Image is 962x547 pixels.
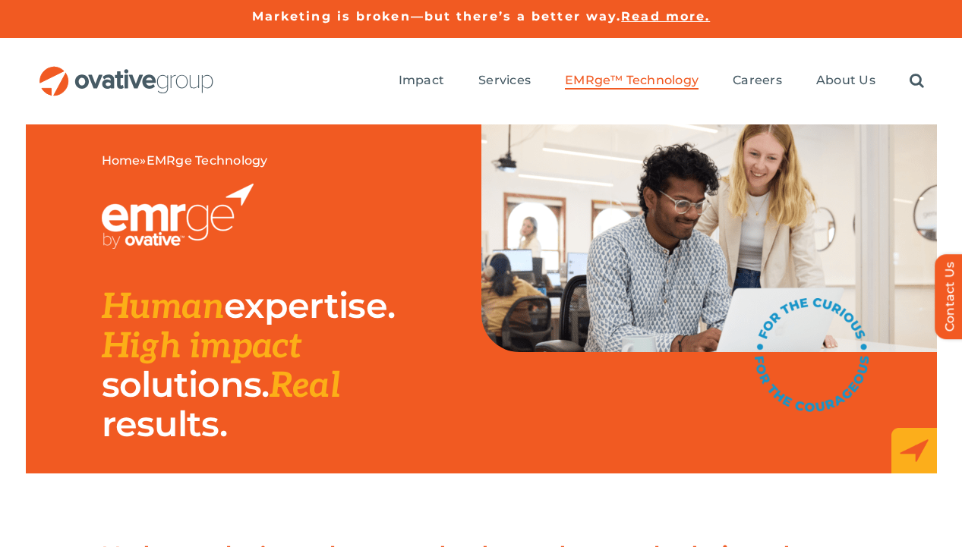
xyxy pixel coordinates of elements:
span: Human [102,286,225,329]
span: Careers [733,73,782,88]
span: results. [102,402,227,445]
img: EMRge Landing Page Header Image [481,124,937,352]
span: expertise. [224,284,395,327]
a: Marketing is broken—but there’s a better way. [252,9,622,24]
a: OG_Full_horizontal_RGB [38,64,215,79]
a: Services [478,73,531,90]
nav: Menu [399,57,924,105]
a: Careers [733,73,782,90]
span: solutions. [102,363,270,406]
a: About Us [816,73,875,90]
span: Impact [399,73,444,88]
span: High impact [102,325,301,368]
span: Real [270,365,340,407]
span: EMRge Technology [147,153,268,168]
img: EMRGE_RGB_wht [102,184,254,249]
span: » [102,153,268,168]
a: Read more. [621,9,710,24]
a: Impact [399,73,444,90]
img: EMRge_HomePage_Elements_Arrow Box [891,428,937,473]
span: EMRge™ Technology [565,73,699,88]
span: Services [478,73,531,88]
a: Search [910,73,924,90]
a: Home [102,153,140,168]
span: About Us [816,73,875,88]
a: EMRge™ Technology [565,73,699,90]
